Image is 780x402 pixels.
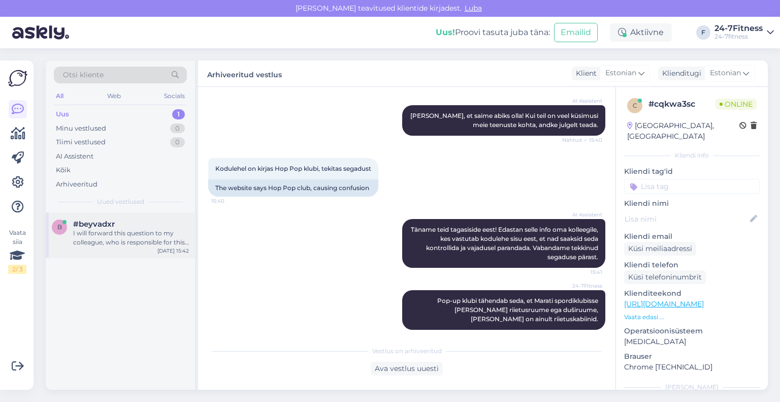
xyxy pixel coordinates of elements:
span: 15:41 [564,268,602,276]
div: Küsi telefoninumbrit [624,270,706,284]
div: [GEOGRAPHIC_DATA], [GEOGRAPHIC_DATA] [627,120,739,142]
span: 24-7Fitness [564,282,602,290]
div: 0 [170,137,185,147]
a: 24-7Fitness24-7fitness [714,24,774,41]
a: [URL][DOMAIN_NAME] [624,299,704,308]
span: Pop-up klubi tähendab seda, et Marati spordiklubisse [PERSON_NAME] riietusruume ega duširuume, [P... [437,297,600,323]
div: [DATE] 15:42 [157,247,189,255]
div: F [696,25,710,40]
span: Luba [462,4,485,13]
div: Kliendi info [624,151,760,160]
div: Aktiivne [610,23,672,42]
span: AI Assistent [564,211,602,219]
span: c [633,102,637,109]
span: Estonian [605,68,636,79]
span: Vestlus on arhiveeritud [372,347,442,356]
p: Kliendi tag'id [624,166,760,177]
span: Online [716,99,757,110]
div: 1 [172,109,185,119]
p: Kliendi email [624,231,760,242]
div: 24-7Fitness [714,24,763,33]
span: Täname teid tagasiside eest! Edastan selle info oma kolleegile, kes vastutab kodulehe sisu eest, ... [411,226,600,261]
span: 15:41 [564,330,602,338]
div: All [54,89,66,103]
div: Socials [162,89,187,103]
img: Askly Logo [8,69,27,88]
span: Kodulehel on kirjas Hop Pop klubi, tekitas segadust [215,165,371,172]
div: The website says Hop Pop club, causing confusion [208,179,378,197]
input: Lisa tag [624,179,760,194]
b: Uus! [436,27,455,37]
span: Uued vestlused [97,197,144,206]
div: Uus [56,109,69,119]
span: #beyvadxr [73,220,115,229]
label: Arhiveeritud vestlus [207,67,282,80]
p: Brauser [624,351,760,362]
div: Küsi meiliaadressi [624,242,696,256]
span: Estonian [710,68,741,79]
div: 24-7fitness [714,33,763,41]
div: Ava vestlus uuesti [371,362,443,376]
span: 15:40 [211,197,249,205]
div: Klienditugi [658,68,701,79]
div: [PERSON_NAME] [624,383,760,392]
div: Minu vestlused [56,123,106,134]
p: Chrome [TECHNICAL_ID] [624,362,760,373]
span: AI Assistent [564,97,602,105]
div: 0 [170,123,185,134]
input: Lisa nimi [625,213,748,225]
div: AI Assistent [56,151,93,162]
div: Arhiveeritud [56,179,97,190]
p: Kliendi nimi [624,198,760,209]
p: Klienditeekond [624,288,760,299]
div: Vaata siia [8,228,26,274]
div: Tiimi vestlused [56,137,106,147]
span: Nähtud ✓ 15:40 [562,136,602,144]
div: I will forward this question to my colleague, who is responsible for this. The reply will be here... [73,229,189,247]
p: Kliendi telefon [624,260,760,270]
div: Klient [572,68,597,79]
p: Operatsioonisüsteem [624,326,760,336]
span: b [57,223,62,231]
span: Otsi kliente [63,70,104,80]
p: [MEDICAL_DATA] [624,336,760,347]
div: Kõik [56,165,71,175]
div: Web [105,89,123,103]
div: 2 / 3 [8,265,26,274]
span: [PERSON_NAME], et saime abiks olla! Kui teil on veel küsimusi meie teenuste kohta, andke julgelt ... [410,112,600,129]
p: Vaata edasi ... [624,313,760,322]
div: # cqkwa3sc [648,98,716,110]
button: Emailid [554,23,598,42]
div: Proovi tasuta juba täna: [436,26,550,39]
